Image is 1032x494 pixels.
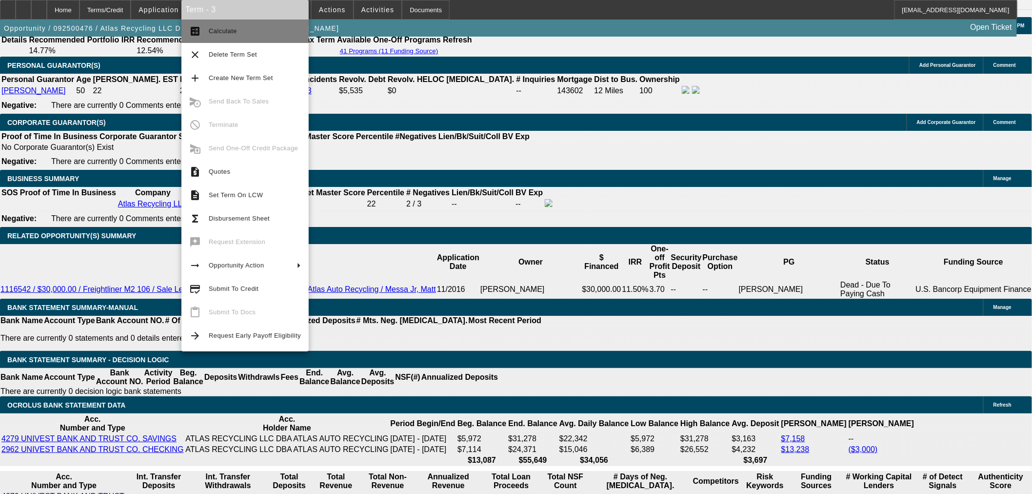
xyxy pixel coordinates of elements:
[209,262,264,269] span: Opportunity Action
[189,49,201,61] mat-icon: clear
[840,280,915,299] td: Dead - Due To Paying Cash
[781,414,847,433] th: [PERSON_NAME]
[7,175,79,183] span: BUSINESS SUMMARY
[93,75,178,83] b: [PERSON_NAME]. EST
[288,188,365,197] b: Paynet Master Score
[542,472,589,491] th: Sum of the Total NSF Count and Total Overdraft Fee Count from Ocrolus
[848,434,914,444] td: --
[971,472,1031,491] th: Authenticity Score
[557,85,593,96] td: 143602
[312,0,353,19] button: Actions
[303,86,312,95] a: 13
[843,472,915,491] th: # Working Capital Lenders
[128,472,190,491] th: Int. Transfer Deposits
[671,280,702,299] td: --
[406,188,450,197] b: # Negatives
[917,120,976,125] span: Add Corporate Guarantor
[451,199,514,209] td: --
[76,75,91,83] b: Age
[916,472,970,491] th: # of Detect Signals
[7,401,125,409] span: OCROLUS BANK STATEMENT DATA
[354,0,402,19] button: Activities
[1,188,19,198] th: SOS
[396,132,437,141] b: #Negatives
[209,332,301,339] span: Request Early Payoff Eligibility
[1,434,177,443] a: 4279 UNIVEST BANK AND TRUST CO. SAVINGS
[649,244,671,280] th: One-off Profit Pts
[1,101,37,109] b: Negative:
[508,445,557,454] td: $24,371
[76,85,91,96] td: 50
[131,0,186,19] button: Application
[136,35,239,45] th: Recommended One Off IRR
[649,280,671,299] td: 3.70
[457,445,507,454] td: $7,114
[732,445,780,454] td: $4,232
[559,455,630,465] th: $34,056
[919,62,976,68] span: Add Personal Guarantor
[582,280,622,299] td: $30,000.00
[43,316,96,326] th: Account Type
[559,414,630,433] th: Avg. Daily Balance
[185,414,389,433] th: Acc. Holder Name
[339,75,386,83] b: Revolv. Debt
[4,24,339,32] span: Opportunity / 092500476 / Atlas Recycling LLC DBA Atlas Auto Recycling / [PERSON_NAME]
[590,472,692,491] th: # Days of Neg. [MEDICAL_DATA].
[680,414,730,433] th: High Balance
[993,176,1012,181] span: Manage
[209,51,257,58] span: Delete Term Set
[480,280,582,299] td: [PERSON_NAME]
[468,316,542,326] th: Most Recent Period
[96,368,144,387] th: Bank Account NO.
[189,25,201,37] mat-icon: calculate
[189,213,201,225] mat-icon: functions
[559,434,630,444] td: $22,342
[1,35,27,45] th: Details
[406,200,450,208] div: 2 / 3
[209,74,273,82] span: Create New Term Set
[680,434,730,444] td: $31,278
[516,75,555,83] b: # Inquiries
[582,244,622,280] th: $ Financed
[7,356,169,364] span: Bank Statement Summary - Decision Logic
[360,472,416,491] th: Total Non-Revenue
[967,19,1016,36] a: Open Ticket
[313,472,358,491] th: Total Revenue
[191,472,265,491] th: Int. Transfer Withdrawals
[993,305,1012,310] span: Manage
[993,62,1016,68] span: Comment
[502,132,530,141] b: BV Exp
[303,75,337,83] b: Incidents
[118,200,188,208] a: Atlas Recycling LLC
[732,455,780,465] th: $3,697
[738,244,840,280] th: PG
[791,472,842,491] th: Funding Sources
[189,166,201,178] mat-icon: request_quote
[96,316,165,326] th: Bank Account NO.
[43,368,96,387] th: Account Type
[622,280,649,299] td: 11.50%
[442,35,473,45] th: Refresh
[390,445,456,454] td: [DATE] - [DATE]
[515,199,543,209] td: --
[299,368,330,387] th: End. Balance
[1,472,127,491] th: Acc. Number and Type
[135,188,171,197] b: Company
[508,434,557,444] td: $31,278
[209,27,237,35] span: Calculate
[180,86,198,95] span: 2011
[508,455,557,465] th: $55,649
[136,46,239,56] td: 12.54%
[388,75,515,83] b: Revolv. HELOC [MEDICAL_DATA].
[51,214,258,223] span: There are currently 0 Comments entered on this opportunity
[189,260,201,271] mat-icon: arrow_right_alt
[266,472,312,491] th: Total Deposits
[99,132,177,141] b: Corporate Guarantor
[338,85,386,96] td: $5,535
[280,368,299,387] th: Fees
[1,143,534,152] td: No Corporate Guarantor(s) Exist
[993,120,1016,125] span: Comment
[915,280,1032,299] td: U.S. Bancorp Equipment Finance
[692,86,700,94] img: linkedin-icon.png
[390,414,456,433] th: Period Begin/End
